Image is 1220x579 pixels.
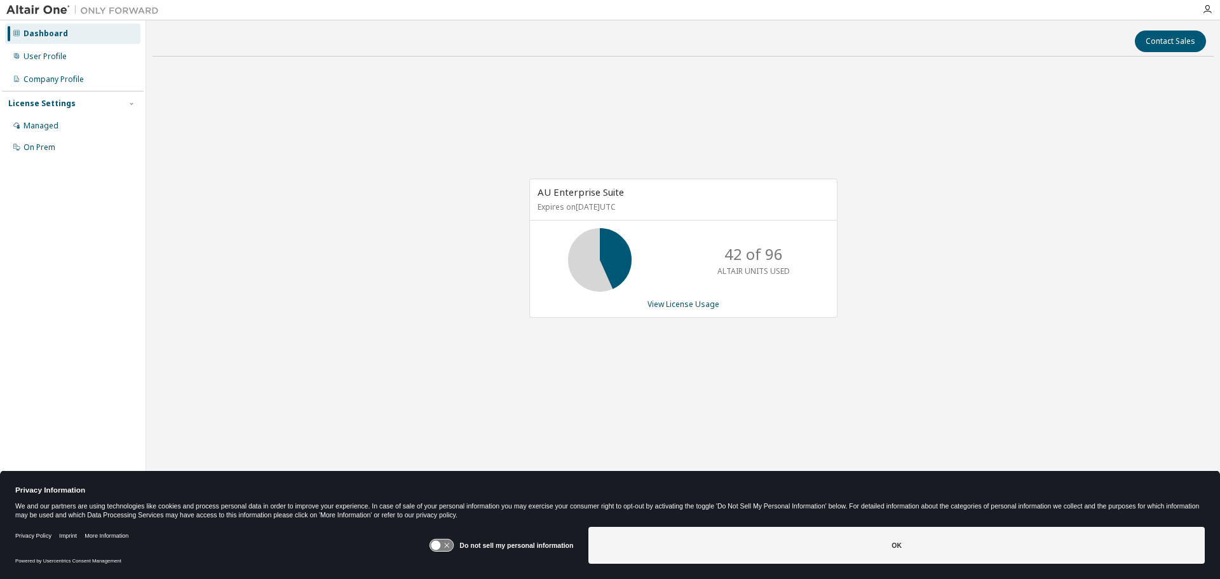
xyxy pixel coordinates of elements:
div: User Profile [24,51,67,62]
p: ALTAIR UNITS USED [717,266,790,276]
p: 42 of 96 [724,243,783,265]
div: License Settings [8,99,76,109]
button: Contact Sales [1135,31,1206,52]
div: Managed [24,121,58,131]
img: Altair One [6,4,165,17]
div: On Prem [24,142,55,153]
p: Expires on [DATE] UTC [538,201,826,212]
span: AU Enterprise Suite [538,186,624,198]
div: Company Profile [24,74,84,85]
a: View License Usage [647,299,719,310]
div: Dashboard [24,29,68,39]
